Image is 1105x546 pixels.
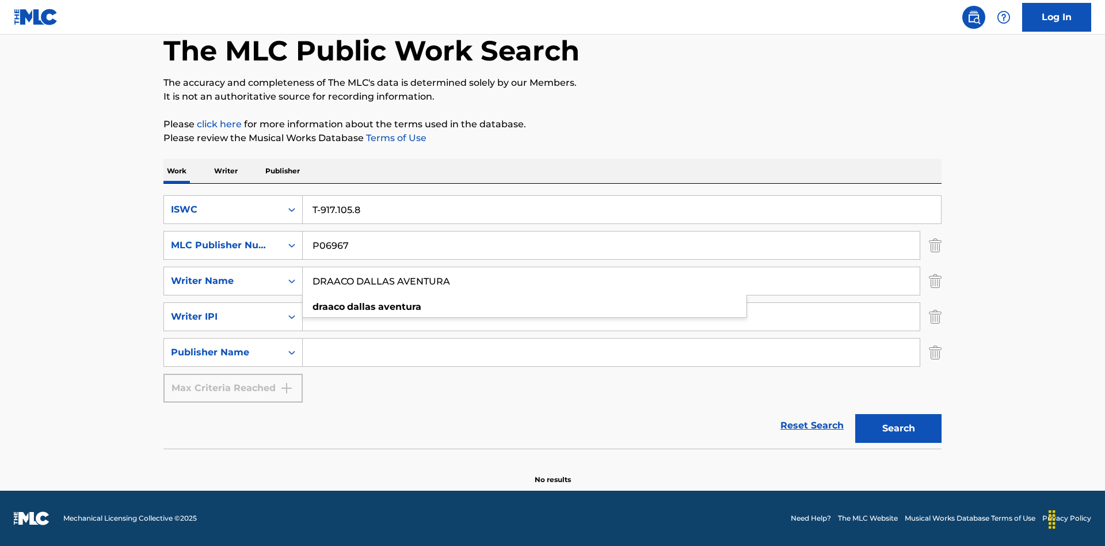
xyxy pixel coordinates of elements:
[163,159,190,183] p: Work
[63,513,197,524] span: Mechanical Licensing Collective © 2025
[171,274,275,288] div: Writer Name
[171,203,275,217] div: ISWC
[791,513,831,524] a: Need Help?
[163,131,942,145] p: Please review the Musical Works Database
[14,9,58,25] img: MLC Logo
[313,301,345,312] strong: draaco
[535,461,571,485] p: No results
[929,267,942,295] img: Delete Criterion
[929,338,942,367] img: Delete Criterion
[1043,502,1061,537] div: Drag
[163,195,942,449] form: Search Form
[929,231,942,260] img: Delete Criterion
[364,132,426,143] a: Terms of Use
[171,238,275,252] div: MLC Publisher Number
[905,513,1035,524] a: Musical Works Database Terms of Use
[855,414,942,443] button: Search
[14,511,49,525] img: logo
[163,33,580,68] h1: The MLC Public Work Search
[211,159,241,183] p: Writer
[163,76,942,90] p: The accuracy and completeness of The MLC's data is determined solely by our Members.
[347,301,376,312] strong: dallas
[197,119,242,130] a: click here
[775,413,849,438] a: Reset Search
[1022,3,1091,32] a: Log In
[967,10,981,24] img: search
[962,6,985,29] a: Public Search
[992,6,1015,29] div: Help
[838,513,898,524] a: The MLC Website
[171,310,275,324] div: Writer IPI
[163,90,942,104] p: It is not an authoritative source for recording information.
[378,301,421,312] strong: aventura
[997,10,1011,24] img: help
[262,159,303,183] p: Publisher
[171,346,275,359] div: Publisher Name
[1042,513,1091,524] a: Privacy Policy
[1047,491,1105,546] iframe: Chat Widget
[929,302,942,331] img: Delete Criterion
[163,117,942,131] p: Please for more information about the terms used in the database.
